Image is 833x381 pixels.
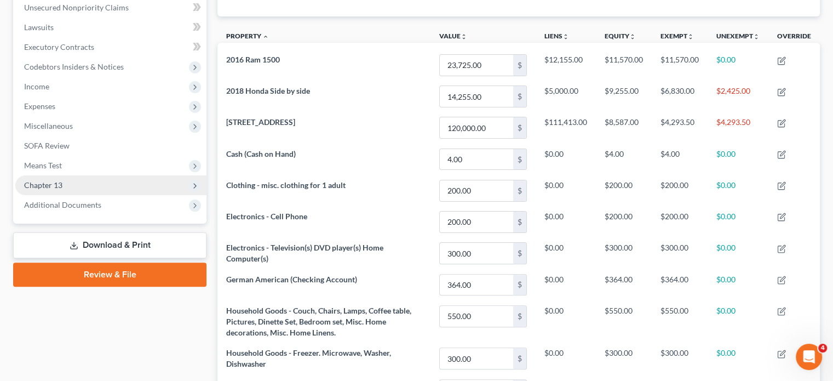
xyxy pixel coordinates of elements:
[753,33,760,40] i: unfold_more
[24,141,70,150] span: SOFA Review
[439,32,467,40] a: Valueunfold_more
[768,25,820,50] th: Override
[440,55,513,76] input: 0.00
[440,275,513,295] input: 0.00
[596,175,652,206] td: $200.00
[226,117,295,127] span: [STREET_ADDRESS]
[24,42,94,52] span: Executory Contracts
[708,269,768,300] td: $0.00
[440,243,513,264] input: 0.00
[708,144,768,175] td: $0.00
[652,112,708,144] td: $4,293.50
[15,136,206,156] a: SOFA Review
[544,32,569,40] a: Liensunfold_more
[513,55,526,76] div: $
[15,37,206,57] a: Executory Contracts
[24,3,129,12] span: Unsecured Nonpriority Claims
[536,269,596,300] td: $0.00
[513,275,526,295] div: $
[226,212,307,221] span: Electronics - Cell Phone
[536,112,596,144] td: $111,413.00
[652,343,708,374] td: $300.00
[536,237,596,269] td: $0.00
[226,55,280,64] span: 2016 Ram 1500
[24,180,62,190] span: Chapter 13
[652,144,708,175] td: $4.00
[716,32,760,40] a: Unexemptunfold_more
[687,33,694,40] i: unfold_more
[440,212,513,232] input: 0.00
[818,344,827,352] span: 4
[513,180,526,201] div: $
[536,144,596,175] td: $0.00
[513,348,526,369] div: $
[440,180,513,201] input: 0.00
[536,343,596,374] td: $0.00
[536,49,596,81] td: $12,155.00
[226,32,269,40] a: Property expand_less
[513,149,526,170] div: $
[708,206,768,237] td: $0.00
[513,243,526,264] div: $
[536,300,596,343] td: $0.00
[536,175,596,206] td: $0.00
[708,112,768,144] td: $4,293.50
[15,18,206,37] a: Lawsuits
[708,49,768,81] td: $0.00
[660,32,694,40] a: Exemptunfold_more
[226,180,346,190] span: Clothing - misc. clothing for 1 adult
[513,117,526,138] div: $
[536,81,596,112] td: $5,000.00
[596,237,652,269] td: $300.00
[24,82,49,91] span: Income
[24,200,101,209] span: Additional Documents
[652,206,708,237] td: $200.00
[596,343,652,374] td: $300.00
[652,81,708,112] td: $6,830.00
[596,144,652,175] td: $4.00
[262,33,269,40] i: expand_less
[708,300,768,343] td: $0.00
[440,306,513,327] input: 0.00
[605,32,636,40] a: Equityunfold_more
[461,33,467,40] i: unfold_more
[596,112,652,144] td: $8,587.00
[513,212,526,232] div: $
[24,62,124,71] span: Codebtors Insiders & Notices
[226,306,411,337] span: Household Goods - Couch, Chairs, Lamps, Coffee table, Pictures, Dinette Set, Bedroom set, Misc. H...
[596,269,652,300] td: $364.00
[536,206,596,237] td: $0.00
[708,237,768,269] td: $0.00
[24,121,73,130] span: Miscellaneous
[562,33,569,40] i: unfold_more
[24,22,54,32] span: Lawsuits
[440,149,513,170] input: 0.00
[513,306,526,327] div: $
[24,161,62,170] span: Means Test
[652,269,708,300] td: $364.00
[652,237,708,269] td: $300.00
[796,344,822,370] iframe: Intercom live chat
[226,149,296,158] span: Cash (Cash on Hand)
[708,81,768,112] td: $2,425.00
[708,343,768,374] td: $0.00
[596,300,652,343] td: $550.00
[226,86,310,95] span: 2018 Honda Side by side
[13,232,206,258] a: Download & Print
[24,101,55,111] span: Expenses
[629,33,636,40] i: unfold_more
[226,275,357,284] span: German American (Checking Account)
[596,81,652,112] td: $9,255.00
[440,117,513,138] input: 0.00
[596,206,652,237] td: $200.00
[652,49,708,81] td: $11,570.00
[708,175,768,206] td: $0.00
[226,243,383,263] span: Electronics - Television(s) DVD player(s) Home Computer(s)
[513,86,526,107] div: $
[440,348,513,369] input: 0.00
[652,175,708,206] td: $200.00
[13,263,206,287] a: Review & File
[596,49,652,81] td: $11,570.00
[440,86,513,107] input: 0.00
[226,348,391,368] span: Household Goods - Freezer. Microwave, Washer, Dishwasher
